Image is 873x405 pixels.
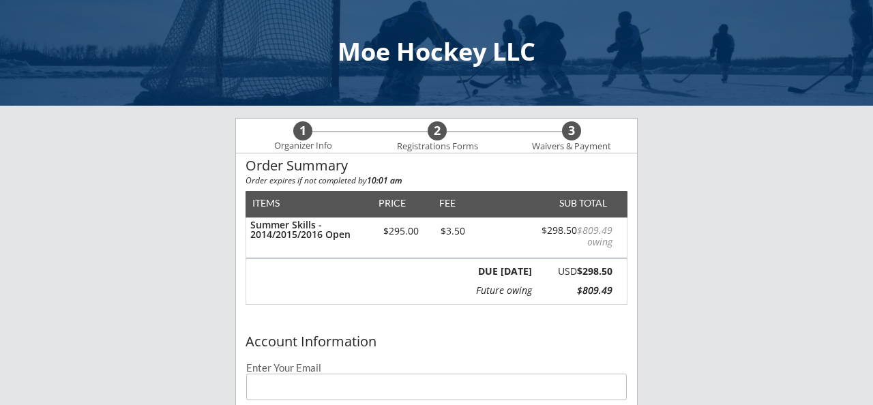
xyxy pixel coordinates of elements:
div: FEE [430,198,465,208]
div: 2 [428,123,447,138]
strong: 10:01 am [367,175,402,186]
div: $298.50 [535,225,612,248]
div: Moe Hockey LLC [14,40,859,64]
div: Waivers & Payment [524,141,619,152]
div: PRICE [372,198,412,208]
div: Summer Skills - 2014/2015/2016 Open [250,220,366,239]
font: $809.49 owing [577,224,615,248]
div: Order Summary [246,158,627,173]
div: USD [539,267,612,276]
div: Future owing [455,286,532,295]
div: 3 [562,123,581,138]
div: $809.49 [539,286,612,295]
strong: $298.50 [577,265,612,277]
div: 1 [293,123,312,138]
div: $295.00 [372,226,430,236]
div: Enter Your Email [246,363,627,373]
div: Registrations Forms [390,141,484,152]
div: $3.50 [430,226,475,236]
div: Account Information [246,334,627,349]
div: ITEMS [252,198,301,208]
div: SUB TOTAL [554,198,607,208]
div: Order expires if not completed by [246,177,627,185]
div: DUE [DATE] [475,267,532,276]
div: Organizer Info [265,140,340,151]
